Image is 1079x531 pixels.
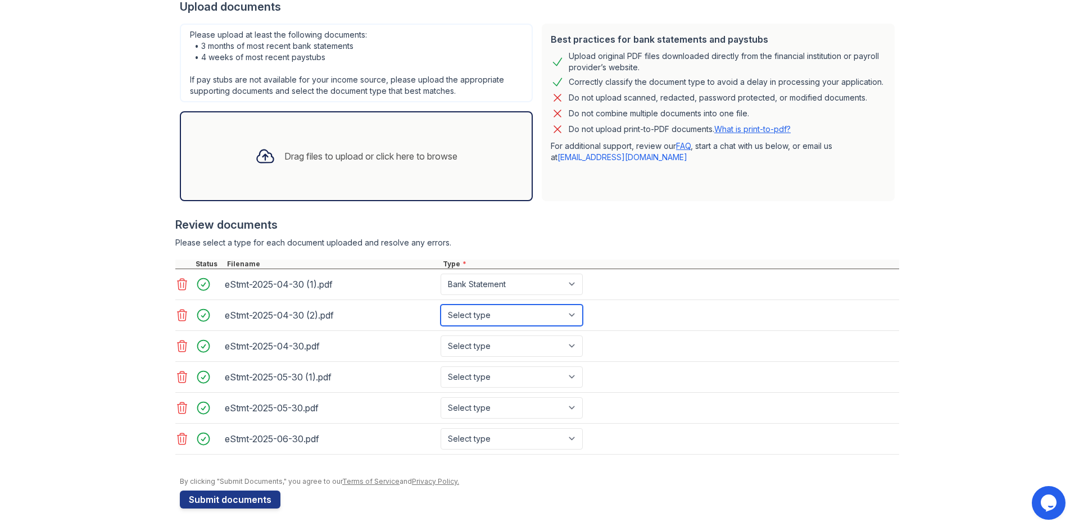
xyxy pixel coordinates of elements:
div: eStmt-2025-04-30 (1).pdf [225,275,436,293]
iframe: chat widget [1032,486,1068,520]
div: eStmt-2025-04-30.pdf [225,337,436,355]
div: eStmt-2025-05-30 (1).pdf [225,368,436,386]
p: For additional support, review our , start a chat with us below, or email us at [551,140,886,163]
a: [EMAIL_ADDRESS][DOMAIN_NAME] [557,152,687,162]
p: Do not upload print-to-PDF documents. [569,124,791,135]
div: eStmt-2025-05-30.pdf [225,399,436,417]
div: Status [193,260,225,269]
button: Submit documents [180,491,280,509]
div: Please upload at least the following documents: • 3 months of most recent bank statements • 4 wee... [180,24,533,102]
div: Best practices for bank statements and paystubs [551,33,886,46]
a: FAQ [676,141,691,151]
a: Privacy Policy. [412,477,459,485]
div: Do not upload scanned, redacted, password protected, or modified documents. [569,91,867,105]
a: Terms of Service [342,477,400,485]
a: What is print-to-pdf? [714,124,791,134]
div: Filename [225,260,441,269]
div: Correctly classify the document type to avoid a delay in processing your application. [569,75,883,89]
div: Upload original PDF files downloaded directly from the financial institution or payroll provider’... [569,51,886,73]
div: Please select a type for each document uploaded and resolve any errors. [175,237,899,248]
div: eStmt-2025-06-30.pdf [225,430,436,448]
div: By clicking "Submit Documents," you agree to our and [180,477,899,486]
div: Do not combine multiple documents into one file. [569,107,749,120]
div: Type [441,260,899,269]
div: eStmt-2025-04-30 (2).pdf [225,306,436,324]
div: Review documents [175,217,899,233]
div: Drag files to upload or click here to browse [284,149,457,163]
